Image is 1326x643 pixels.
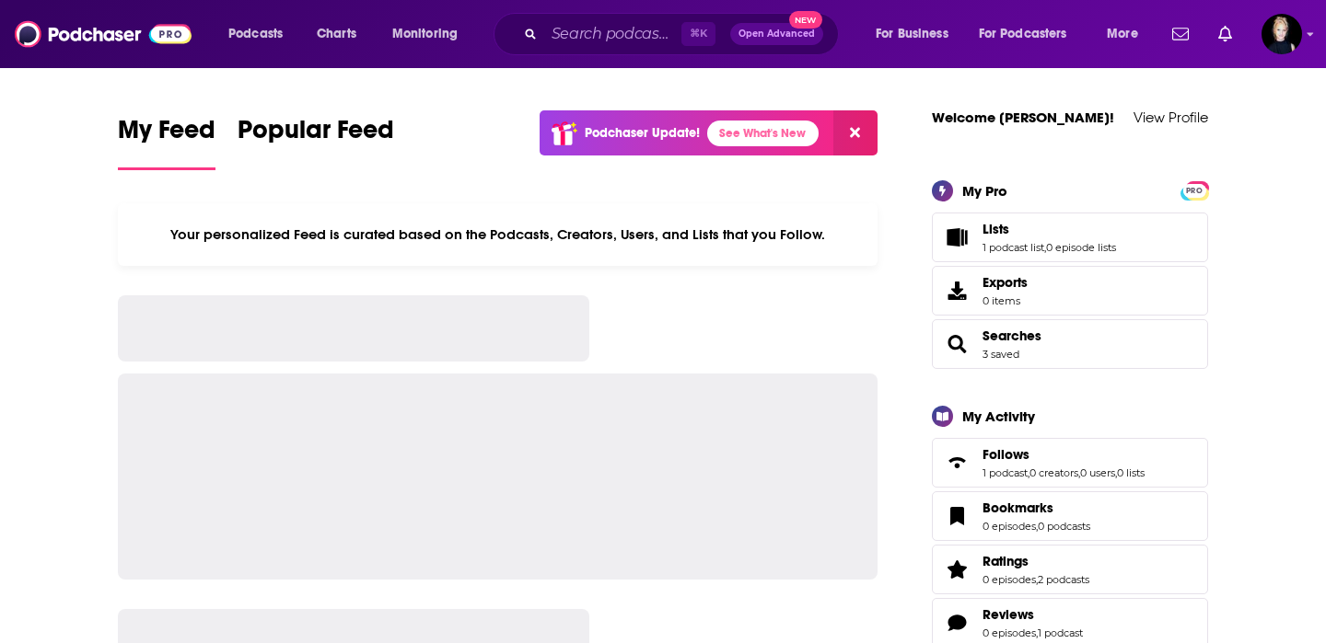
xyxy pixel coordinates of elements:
[932,109,1114,126] a: Welcome [PERSON_NAME]!
[938,557,975,582] a: Ratings
[938,450,975,476] a: Follows
[983,446,1145,463] a: Follows
[392,21,458,47] span: Monitoring
[983,221,1009,237] span: Lists
[118,114,215,156] span: My Feed
[1046,241,1116,254] a: 0 episode lists
[1036,520,1038,533] span: ,
[789,11,822,29] span: New
[228,21,283,47] span: Podcasts
[932,212,1208,262] span: Lists
[238,114,394,170] a: Popular Feed
[1028,466,1029,479] span: ,
[983,241,1044,254] a: 1 podcast list
[983,626,1036,639] a: 0 episodes
[15,17,192,52] img: Podchaser - Follow, Share and Rate Podcasts
[938,503,975,529] a: Bookmarks
[938,278,975,304] span: Exports
[1262,14,1302,54] span: Logged in as Passell
[962,408,1035,425] div: My Activity
[979,21,1067,47] span: For Podcasters
[983,446,1029,463] span: Follows
[379,19,482,49] button: open menu
[681,22,715,46] span: ⌘ K
[707,121,819,146] a: See What's New
[983,553,1029,569] span: Ratings
[983,348,1019,361] a: 3 saved
[983,520,1036,533] a: 0 episodes
[730,23,823,45] button: Open AdvancedNew
[983,294,1028,307] span: 0 items
[118,203,878,266] div: Your personalized Feed is curated based on the Podcasts, Creators, Users, and Lists that you Follow.
[238,114,394,156] span: Popular Feed
[983,499,1090,516] a: Bookmarks
[511,13,856,55] div: Search podcasts, credits, & more...
[983,274,1028,291] span: Exports
[938,610,975,636] a: Reviews
[1038,626,1083,639] a: 1 podcast
[932,438,1208,488] span: Follows
[983,553,1089,569] a: Ratings
[215,19,307,49] button: open menu
[863,19,971,49] button: open menu
[983,466,1028,479] a: 1 podcast
[962,182,1007,200] div: My Pro
[1094,19,1161,49] button: open menu
[1078,466,1080,479] span: ,
[1262,14,1302,54] button: Show profile menu
[1107,21,1138,47] span: More
[1038,520,1090,533] a: 0 podcasts
[967,19,1094,49] button: open menu
[1117,466,1145,479] a: 0 lists
[1038,573,1089,586] a: 2 podcasts
[585,125,700,141] p: Podchaser Update!
[544,19,681,49] input: Search podcasts, credits, & more...
[1044,241,1046,254] span: ,
[932,319,1208,369] span: Searches
[932,491,1208,541] span: Bookmarks
[983,573,1036,586] a: 0 episodes
[1211,18,1239,50] a: Show notifications dropdown
[1036,573,1038,586] span: ,
[1036,626,1038,639] span: ,
[1262,14,1302,54] img: User Profile
[983,606,1083,623] a: Reviews
[1134,109,1208,126] a: View Profile
[305,19,367,49] a: Charts
[1029,466,1078,479] a: 0 creators
[118,114,215,170] a: My Feed
[1183,182,1205,196] a: PRO
[938,224,975,250] a: Lists
[983,221,1116,237] a: Lists
[317,21,356,47] span: Charts
[983,499,1053,516] span: Bookmarks
[1115,466,1117,479] span: ,
[938,331,975,357] a: Searches
[1183,184,1205,198] span: PRO
[1080,466,1115,479] a: 0 users
[932,266,1208,316] a: Exports
[932,545,1208,594] span: Ratings
[983,606,1034,623] span: Reviews
[983,327,1041,344] a: Searches
[876,21,948,47] span: For Business
[1165,18,1196,50] a: Show notifications dropdown
[739,29,815,39] span: Open Advanced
